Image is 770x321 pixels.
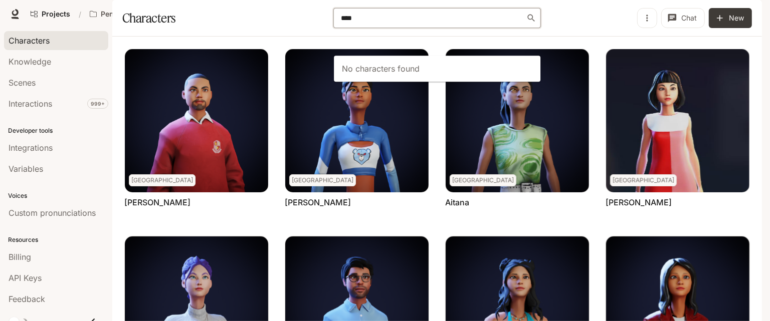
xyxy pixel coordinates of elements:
a: [PERSON_NAME] [124,197,190,208]
span: Projects [42,10,70,19]
a: [PERSON_NAME] [606,197,672,208]
p: Pen Pals [Production] [101,10,157,19]
a: [PERSON_NAME] [285,197,351,208]
div: / [75,9,85,20]
img: Aitana [446,49,589,192]
button: Chat [661,8,705,28]
img: Abel [125,49,268,192]
div: No characters found [334,56,540,82]
button: Open workspace menu [85,4,172,24]
h1: Characters [122,8,175,28]
a: Go to projects [26,4,75,24]
button: New [709,8,752,28]
a: Aitana [445,197,469,208]
img: Akira [606,49,749,192]
img: Adelina [285,49,429,192]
